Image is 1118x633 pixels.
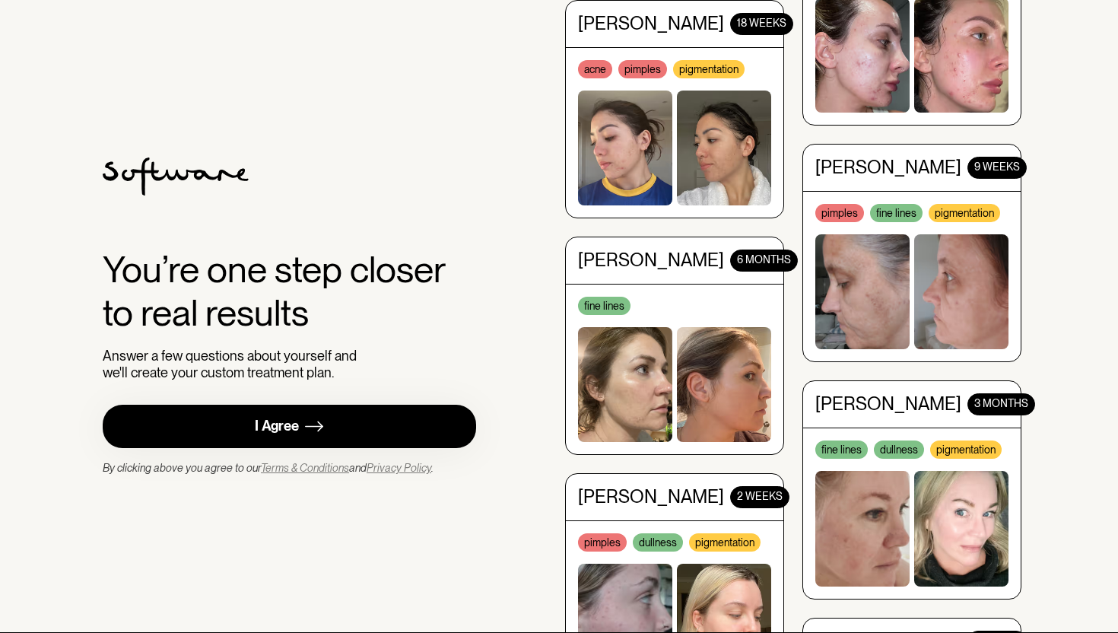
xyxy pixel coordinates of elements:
div: dullness [633,533,683,551]
div: acne [578,59,612,77]
div: [PERSON_NAME] [578,485,724,507]
div: 2 WEEKS [730,485,789,507]
div: fine lines [870,202,923,221]
div: 9 WEEKS [967,156,1027,178]
div: Answer a few questions about yourself and we'll create your custom treatment plan. [103,348,364,380]
a: Privacy Policy [367,462,431,474]
div: pimples [618,59,667,77]
div: [PERSON_NAME] [578,249,724,271]
div: [PERSON_NAME] [815,156,961,178]
div: You’re one step closer to real results [103,248,476,336]
div: 18 WEEKS [730,11,793,33]
a: Terms & Conditions [261,462,349,474]
div: fine lines [578,295,630,313]
div: [PERSON_NAME] [578,11,724,33]
div: pigmentation [673,59,745,77]
div: 3 MONTHS [967,393,1035,415]
div: pimples [815,202,864,221]
div: dullness [874,440,924,458]
div: pigmentation [929,202,1000,221]
div: pimples [578,533,627,551]
div: By clicking above you agree to our and . [103,460,434,476]
div: pigmentation [689,533,761,551]
div: [PERSON_NAME] [815,393,961,415]
div: fine lines [815,440,868,458]
div: 6 months [730,249,798,271]
a: I Agree [103,405,476,448]
div: I Agree [255,418,299,435]
div: pigmentation [930,440,1002,458]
